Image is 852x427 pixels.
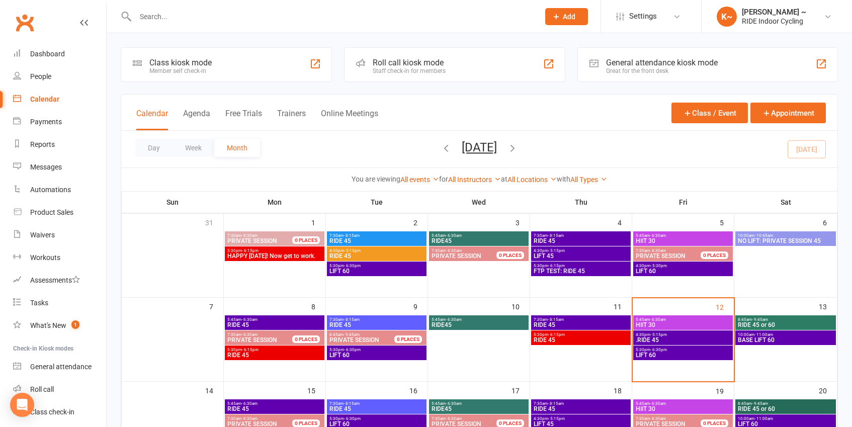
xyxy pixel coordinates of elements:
div: K~ [717,7,737,27]
a: Workouts [13,246,106,269]
span: - 8:15am [344,401,360,406]
span: - 8:30am [650,416,666,421]
div: 4 [618,214,632,230]
th: Mon [224,192,326,213]
span: 10:00am [737,416,834,421]
span: - 6:15pm [548,264,565,268]
span: - 8:30am [650,248,666,253]
span: 4:30pm [329,248,424,253]
span: 5:45am [635,317,731,322]
div: 7 [209,298,223,314]
a: Messages [13,156,106,179]
div: Member self check-in [149,67,212,74]
div: Great for the front desk [606,67,718,74]
div: Payments [30,118,62,126]
span: - 6:15pm [242,348,259,352]
span: RIDE 45 [533,406,629,412]
div: Waivers [30,231,55,239]
span: 4:30pm [533,248,629,253]
span: 7:30am [329,233,424,238]
span: 5:30pm [329,348,424,352]
div: Product Sales [30,208,73,216]
button: Online Meetings [321,109,378,130]
div: Tasks [30,299,48,307]
th: Thu [530,192,632,213]
a: General attendance kiosk mode [13,356,106,378]
button: Class / Event [671,103,748,123]
a: All Instructors [448,176,501,184]
span: FTP TEST: RIDE 45 [533,268,629,274]
div: 11 [614,298,632,314]
span: RIDE 45 [533,238,629,244]
span: 7:30am [227,233,304,238]
span: - 5:15pm [650,332,667,337]
a: Clubworx [12,10,37,35]
span: - 5:15pm [548,416,565,421]
th: Sun [122,192,224,213]
div: 19 [716,382,734,399]
div: Class kiosk mode [149,58,212,67]
span: HIIT 30 [635,238,731,244]
span: 7:30am [533,233,629,238]
div: Roll call [30,385,54,393]
span: - 11:00am [754,416,773,421]
div: Workouts [30,253,60,262]
span: - 5:30pm [650,264,667,268]
span: - 8:30am [446,248,462,253]
span: - 5:15pm [344,248,361,253]
div: RIDE Indoor Cycling [742,17,806,26]
span: 5:30pm [329,264,424,268]
div: 8 [311,298,325,314]
span: 5:45am [227,317,322,322]
a: Waivers [13,224,106,246]
div: 31 [205,214,223,230]
span: Settings [629,5,657,28]
button: Add [545,8,588,25]
span: RIDE 45 [227,406,322,412]
span: - 6:15pm [548,332,565,337]
a: Reports [13,133,106,156]
span: RIDE 45 or 60 [737,406,834,412]
div: Class check-in [30,408,74,416]
span: 5:30pm [635,348,731,352]
span: - 6:30am [650,401,666,406]
span: - 6:30am [446,233,462,238]
th: Sat [734,192,837,213]
div: 13 [819,298,837,314]
span: 7:30am [533,317,629,322]
span: RIDE 45 [329,238,424,244]
span: 5:45am [431,233,527,238]
span: 7:30am [227,332,304,337]
span: RIDE 45 [329,322,424,328]
strong: with [557,175,570,183]
span: LIFT 60 [329,421,424,427]
button: Month [214,139,260,157]
a: Payments [13,111,106,133]
div: Messages [30,163,62,171]
th: Wed [428,192,530,213]
span: 7:30am [431,416,508,421]
a: All Types [570,176,607,184]
span: 4:30pm [533,416,629,421]
span: - 6:30am [241,317,258,322]
div: 0 PLACES [292,335,320,343]
span: - 6:30am [446,317,462,322]
a: All Locations [507,176,557,184]
div: 0 PLACES [394,335,422,343]
div: 0 PLACES [701,419,728,427]
span: PRIVATE SESSION [227,237,277,244]
span: RIDE 45 or 60 [737,322,834,328]
div: Staff check-in for members [373,67,446,74]
div: Automations [30,186,71,194]
span: - 8:30am [241,416,258,421]
div: 20 [819,382,837,398]
span: - 6:30am [650,317,666,322]
span: LIFT 45 [533,253,629,259]
div: Reports [30,140,55,148]
div: 1 [311,214,325,230]
span: 5:45am [431,401,527,406]
span: LIFT 60 [329,268,424,274]
span: 8:45am [737,401,834,406]
span: RIDE 45 [329,406,424,412]
span: RIDE 45 [533,337,629,343]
